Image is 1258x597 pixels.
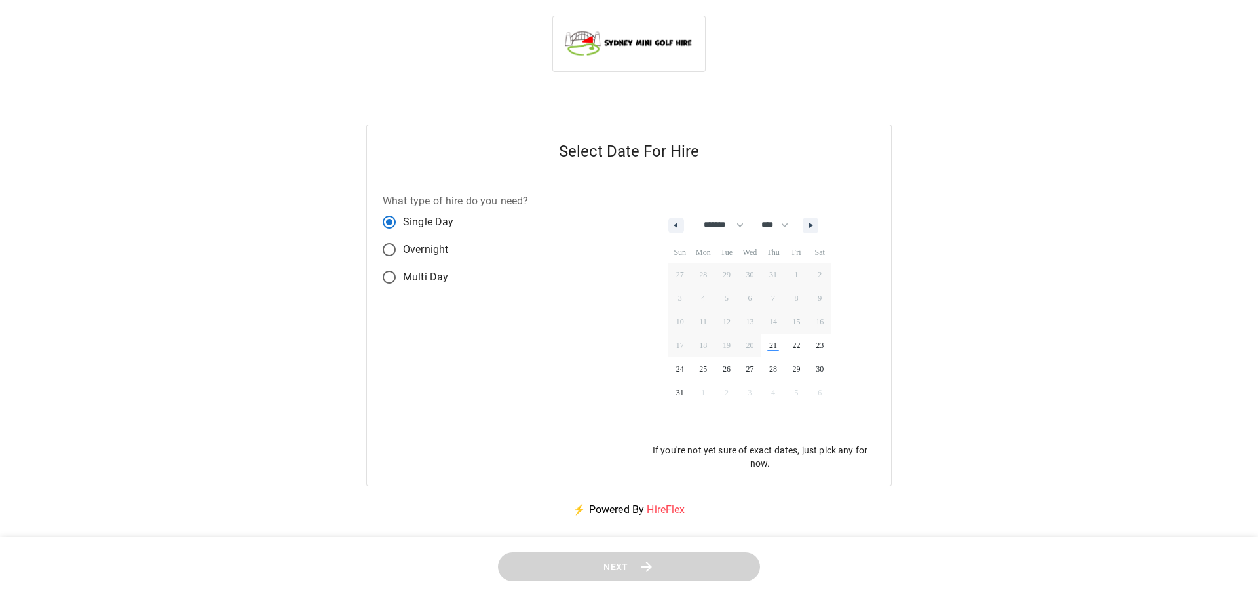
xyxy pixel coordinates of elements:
[725,286,729,310] span: 5
[403,214,454,230] span: Single Day
[699,334,707,357] span: 18
[668,357,692,381] button: 24
[793,357,801,381] span: 29
[785,334,809,357] button: 22
[761,242,785,263] span: Thu
[676,357,684,381] span: 24
[746,334,753,357] span: 20
[668,242,692,263] span: Sun
[793,334,801,357] span: 22
[769,334,777,357] span: 21
[761,286,785,310] button: 7
[808,242,831,263] span: Sat
[715,286,738,310] button: 5
[676,334,684,357] span: 17
[808,310,831,334] button: 16
[692,286,715,310] button: 4
[816,334,824,357] span: 23
[818,286,822,310] span: 9
[748,286,752,310] span: 6
[746,310,753,334] span: 13
[645,444,875,470] p: If you're not yet sure of exact dates, just pick any for now.
[795,263,799,286] span: 1
[738,357,762,381] button: 27
[816,310,824,334] span: 16
[769,357,777,381] span: 28
[715,310,738,334] button: 12
[738,334,762,357] button: 20
[692,334,715,357] button: 18
[761,357,785,381] button: 28
[692,357,715,381] button: 25
[761,310,785,334] button: 14
[723,334,731,357] span: 19
[785,310,809,334] button: 15
[700,310,708,334] span: 11
[723,310,731,334] span: 12
[785,286,809,310] button: 8
[676,310,684,334] span: 10
[818,263,822,286] span: 2
[692,242,715,263] span: Mon
[793,310,801,334] span: 15
[808,357,831,381] button: 30
[367,125,891,178] h5: Select Date For Hire
[563,27,695,58] img: Sydney Mini Golf Hire logo
[808,286,831,310] button: 9
[746,357,753,381] span: 27
[808,263,831,286] button: 2
[403,269,448,285] span: Multi Day
[383,193,529,208] label: What type of hire do you need?
[723,357,731,381] span: 26
[816,357,824,381] span: 30
[647,503,685,516] a: HireFlex
[668,286,692,310] button: 3
[715,334,738,357] button: 19
[699,357,707,381] span: 25
[668,310,692,334] button: 10
[761,334,785,357] button: 21
[808,334,831,357] button: 23
[785,263,809,286] button: 1
[769,310,777,334] span: 14
[668,381,692,404] button: 31
[771,286,775,310] span: 7
[557,486,700,533] p: ⚡ Powered By
[785,357,809,381] button: 29
[738,286,762,310] button: 6
[738,242,762,263] span: Wed
[785,242,809,263] span: Fri
[715,242,738,263] span: Tue
[692,310,715,334] button: 11
[738,310,762,334] button: 13
[701,286,705,310] span: 4
[676,381,684,404] span: 31
[795,286,799,310] span: 8
[403,242,448,258] span: Overnight
[678,286,682,310] span: 3
[715,357,738,381] button: 26
[668,334,692,357] button: 17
